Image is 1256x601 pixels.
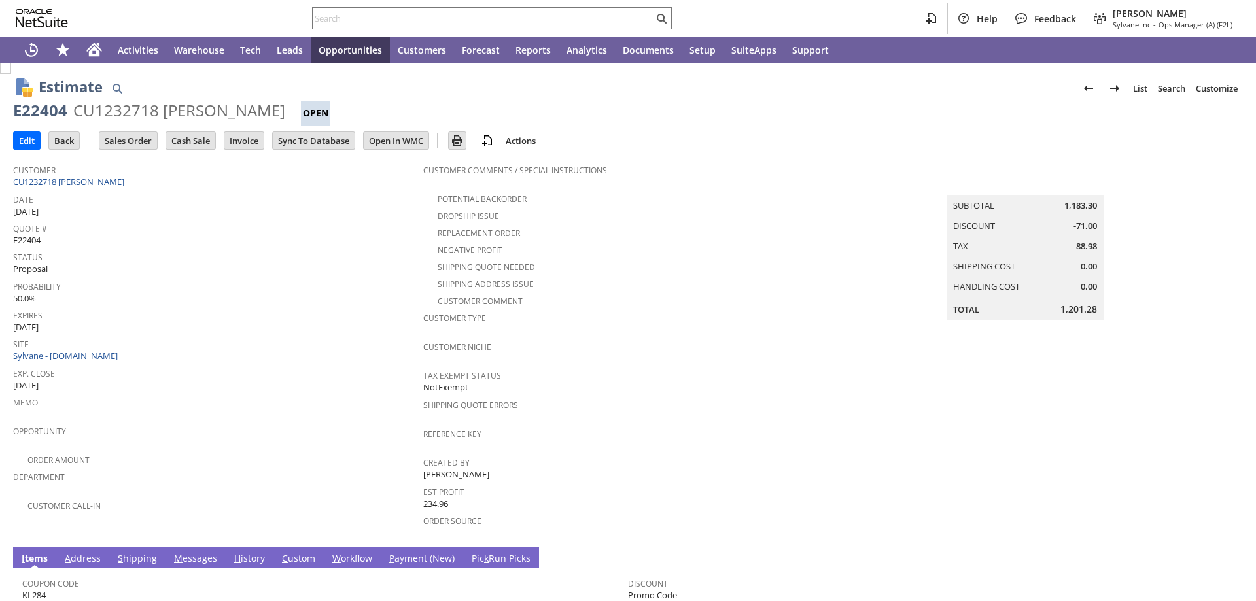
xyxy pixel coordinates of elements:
a: Customer Comments / Special Instructions [423,165,607,176]
a: Sylvane - [DOMAIN_NAME] [13,350,121,362]
span: A [65,552,71,564]
span: Reports [515,44,551,56]
span: Analytics [567,44,607,56]
span: SuiteApps [731,44,776,56]
a: Setup [682,37,724,63]
a: Items [18,552,51,566]
span: Support [792,44,829,56]
img: add-record.svg [480,133,495,148]
a: Tech [232,37,269,63]
span: Activities [118,44,158,56]
a: Opportunities [311,37,390,63]
span: [DATE] [13,321,39,334]
svg: Shortcuts [55,42,71,58]
a: Shipping [114,552,160,566]
a: Created By [423,457,470,468]
a: Address [61,552,104,566]
span: Leads [277,44,303,56]
a: Unrolled view on [1219,549,1235,565]
span: 1,201.28 [1060,303,1097,316]
a: SuiteApps [724,37,784,63]
input: Sync To Database [273,132,355,149]
a: Tax [953,240,968,252]
input: Search [313,10,654,26]
span: Opportunities [319,44,382,56]
a: Customers [390,37,454,63]
span: Customers [398,44,446,56]
span: [DATE] [13,205,39,218]
a: History [231,552,268,566]
a: Customer Call-in [27,500,101,511]
span: I [22,552,25,564]
a: Workflow [329,552,375,566]
a: Negative Profit [438,245,502,256]
input: Invoice [224,132,264,149]
a: Customer [13,165,56,176]
a: Forecast [454,37,508,63]
span: E22404 [13,234,41,247]
a: Handling Cost [953,281,1020,292]
img: Next [1107,80,1123,96]
a: Customer Comment [438,296,523,307]
div: E22404 [13,100,67,121]
a: Leads [269,37,311,63]
span: Feedback [1034,12,1076,25]
a: Customer Type [423,313,486,324]
img: Previous [1081,80,1096,96]
span: -71.00 [1073,220,1097,232]
span: H [234,552,241,564]
input: Back [49,132,79,149]
a: List [1128,78,1153,99]
a: Shipping Address Issue [438,279,534,290]
span: S [118,552,123,564]
span: [DATE] [13,379,39,392]
a: Payment (New) [386,552,458,566]
svg: Home [86,42,102,58]
input: Cash Sale [166,132,215,149]
a: Discount [953,220,995,232]
span: 50.0% [13,292,36,305]
a: Shipping Cost [953,260,1015,272]
span: - [1153,20,1156,29]
h1: Estimate [39,76,103,97]
a: Date [13,194,33,205]
a: Analytics [559,37,615,63]
a: Search [1153,78,1191,99]
span: Tech [240,44,261,56]
span: M [174,552,183,564]
span: [PERSON_NAME] [1113,7,1232,20]
span: 234.96 [423,498,448,510]
span: Sylvane Inc [1113,20,1151,29]
a: Activities [110,37,166,63]
a: Dropship Issue [438,211,499,222]
a: Replacement Order [438,228,520,239]
a: Shipping Quote Errors [423,400,518,411]
a: Memo [13,397,38,408]
span: Ops Manager (A) (F2L) [1159,20,1232,29]
a: Reports [508,37,559,63]
span: 0.00 [1081,281,1097,293]
span: k [484,552,489,564]
a: Customize [1191,78,1243,99]
span: Forecast [462,44,500,56]
a: Customer Niche [423,341,491,352]
svg: logo [16,9,68,27]
a: Warehouse [166,37,232,63]
img: Print [449,133,465,148]
a: Status [13,252,43,263]
span: 88.98 [1076,240,1097,252]
svg: Search [654,10,669,26]
svg: Recent Records [24,42,39,58]
a: Site [13,339,29,350]
a: Order Source [423,515,481,526]
input: Edit [14,132,40,149]
div: CU1232718 [PERSON_NAME] [73,100,285,121]
a: Home [78,37,110,63]
div: Open [301,101,330,126]
a: Actions [500,135,541,146]
a: Tax Exempt Status [423,370,501,381]
a: Department [13,472,65,483]
span: Proposal [13,263,48,275]
a: Expires [13,310,43,321]
span: P [389,552,394,564]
